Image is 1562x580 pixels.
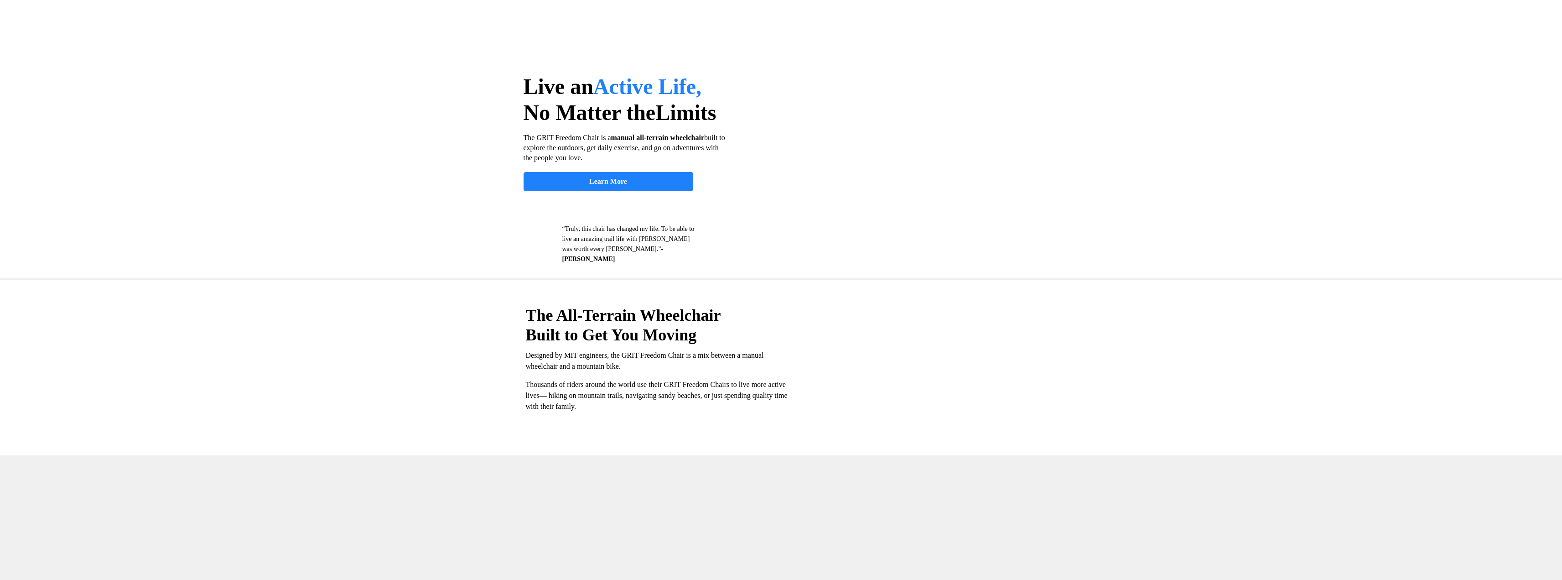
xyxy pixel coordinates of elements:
span: The All-Terrain Wheelchair Built to Get You Moving [526,306,721,344]
span: No Matter the [524,100,656,125]
strong: Learn More [589,178,627,185]
strong: manual all-terrain wheelchair [611,134,704,141]
a: Learn More [524,172,693,191]
span: Limits [655,100,716,125]
span: “Truly, this chair has changed my life. To be able to live an amazing trail life with [PERSON_NAM... [562,225,695,252]
span: The GRIT Freedom Chair is a built to explore the outdoors, get daily exercise, and go on adventur... [524,134,725,162]
span: Live an [524,74,593,99]
span: Thousands of riders around the world use their GRIT Freedom Chairs to live more active lives— hik... [526,381,788,410]
span: Active Life, [593,74,701,99]
span: Designed by MIT engineers, the GRIT Freedom Chair is a mix between a manual wheelchair and a moun... [526,351,764,370]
